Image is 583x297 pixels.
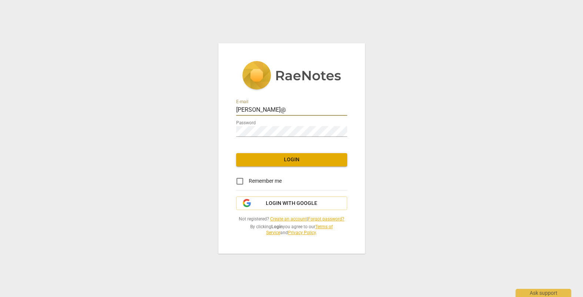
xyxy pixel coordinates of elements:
span: Login [242,156,341,163]
a: Forgot password? [308,216,344,222]
img: 5ac2273c67554f335776073100b6d88f.svg [242,61,341,91]
button: Login [236,153,347,166]
a: Privacy Policy [288,230,316,235]
label: E-mail [236,99,248,104]
span: Remember me [249,177,282,185]
div: Ask support [516,289,571,297]
span: Not registered? | [236,216,347,222]
span: Login with Google [266,200,317,207]
label: Password [236,121,256,125]
span: By clicking you agree to our and . [236,224,347,236]
b: Login [271,224,283,229]
button: Login with Google [236,196,347,210]
a: Create an account [270,216,307,222]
